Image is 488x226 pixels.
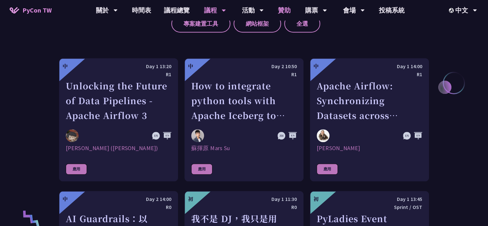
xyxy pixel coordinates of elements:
[184,58,304,181] a: 中 Day 2 10:50 R1 How to integrate python tools with Apache Iceberg to build ETLT pipeline on Shif...
[66,203,171,211] div: R0
[66,144,171,152] div: [PERSON_NAME] ([PERSON_NAME])
[317,70,422,78] div: R1
[191,62,297,70] div: Day 2 10:50
[10,7,19,14] img: Home icon of PyCon TW 2025
[66,70,171,78] div: R1
[191,129,204,142] img: 蘇揮原 Mars Su
[59,58,178,181] a: 中 Day 1 13:20 R1 Unlocking the Future of Data Pipelines - Apache Airflow 3 李唯 (Wei Lee) [PERSON_N...
[63,62,68,70] div: 中
[317,164,338,175] div: 應用
[191,70,297,78] div: R1
[191,203,297,211] div: R0
[66,78,171,123] div: Unlocking the Future of Data Pipelines - Apache Airflow 3
[313,62,319,70] div: 中
[317,203,422,211] div: Sprint / OST
[171,15,230,32] label: 專案建置工具
[191,144,297,152] div: 蘇揮原 Mars Su
[234,15,281,32] label: 網站框架
[313,195,319,203] div: 初
[310,58,429,181] a: 中 Day 1 14:00 R1 Apache Airflow: Synchronizing Datasets across Multiple instances Sebastien Crocq...
[284,15,320,32] label: 全選
[63,195,68,203] div: 中
[66,195,171,203] div: Day 2 14:00
[449,8,455,13] img: Locale Icon
[191,164,212,175] div: 應用
[317,144,422,152] div: [PERSON_NAME]
[3,2,58,18] a: PyCon TW
[317,62,422,70] div: Day 1 14:00
[66,164,87,175] div: 應用
[66,129,79,142] img: 李唯 (Wei Lee)
[191,78,297,123] div: How to integrate python tools with Apache Iceberg to build ETLT pipeline on Shift-Left Architecture
[317,195,422,203] div: Day 1 13:45
[22,5,52,15] span: PyCon TW
[66,62,171,70] div: Day 1 13:20
[317,78,422,123] div: Apache Airflow: Synchronizing Datasets across Multiple instances
[191,195,297,203] div: Day 1 11:30
[188,195,193,203] div: 初
[317,129,330,142] img: Sebastien Crocquevieille
[188,62,193,70] div: 中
